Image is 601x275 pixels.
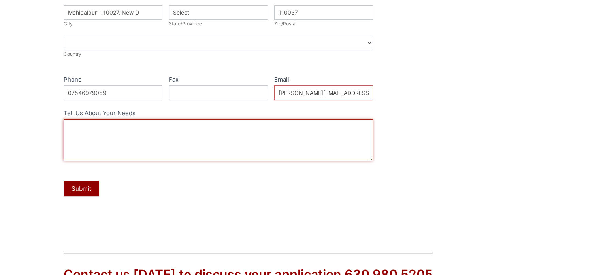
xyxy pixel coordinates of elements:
[274,74,373,86] label: Email
[64,50,373,58] div: Country
[64,181,99,196] button: Submit
[274,20,373,28] div: Zip/Postal
[169,20,268,28] div: State/Province
[64,20,163,28] div: City
[169,74,268,86] label: Fax
[64,108,373,119] label: Tell Us About Your Needs
[64,74,163,86] label: Phone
